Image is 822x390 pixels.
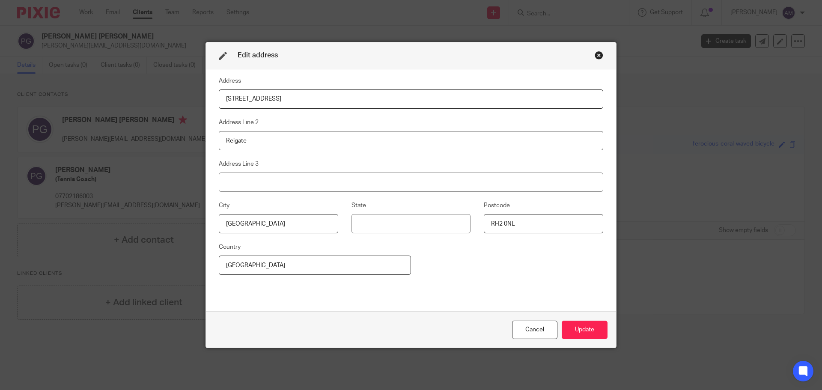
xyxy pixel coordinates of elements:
div: Close this dialog window [595,51,603,60]
label: Address Line 2 [219,118,259,127]
label: State [351,201,366,210]
label: Country [219,243,241,251]
label: Address Line 3 [219,160,259,168]
label: Address [219,77,241,85]
button: Update [562,321,608,339]
label: City [219,201,229,210]
label: Postcode [484,201,510,210]
span: Edit address [238,52,278,59]
div: Close this dialog window [512,321,557,339]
